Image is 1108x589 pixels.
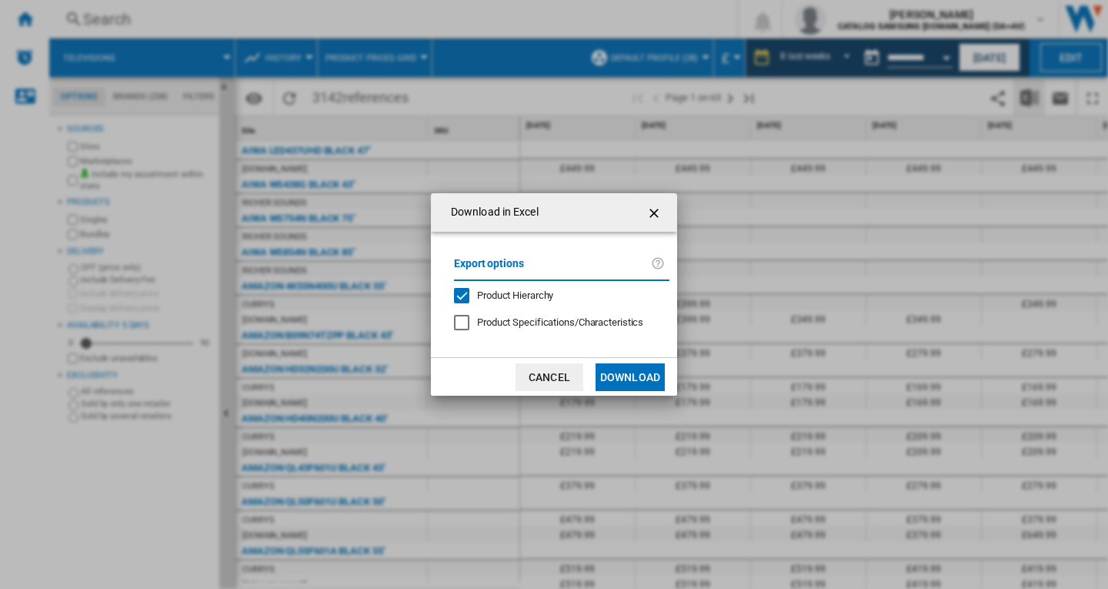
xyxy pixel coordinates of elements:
[454,289,657,303] md-checkbox: Product Hierarchy
[646,204,665,223] ng-md-icon: getI18NText('BUTTONS.CLOSE_DIALOG')
[640,197,671,228] button: getI18NText('BUTTONS.CLOSE_DIALOG')
[477,316,643,330] div: Only applies to Category View
[477,289,553,301] span: Product Hierarchy
[596,363,665,391] button: Download
[443,205,539,220] h4: Download in Excel
[516,363,583,391] button: Cancel
[477,316,643,328] span: Product Specifications/Characteristics
[454,255,651,283] label: Export options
